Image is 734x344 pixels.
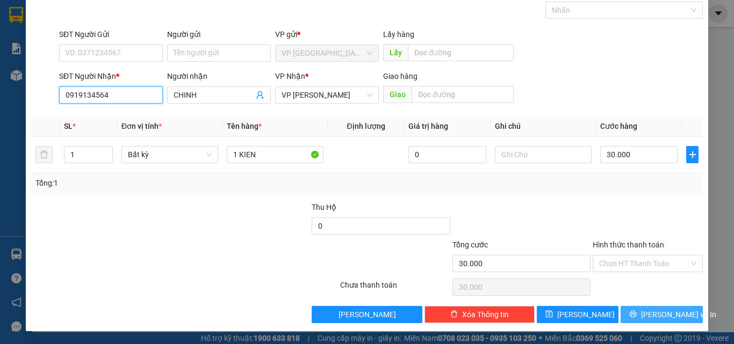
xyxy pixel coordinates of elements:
input: Ghi Chú [495,146,592,163]
span: user-add [256,91,264,99]
span: VP Nhận [275,72,305,80]
div: SĐT Người Nhận [59,70,163,82]
span: Tên hàng [227,122,262,130]
span: Giá trị hàng [408,122,448,130]
th: Ghi chú [491,116,596,137]
span: [PERSON_NAME] và In [641,309,716,320]
label: Hình thức thanh toán [593,240,664,249]
span: SL [64,122,73,130]
span: [PERSON_NAME] [339,309,396,320]
span: Cước hàng [600,122,637,130]
span: Lấy [383,44,408,61]
button: save[PERSON_NAME] [537,306,619,323]
span: Định lượng [347,122,385,130]
div: Chưa thanh toán [339,279,451,298]
span: Đơn vị tính [121,122,162,130]
span: VP Phan Thiết [282,87,372,103]
input: Dọc đường [412,86,514,103]
span: Giao hàng [383,72,418,80]
div: Tổng: 1 [35,177,284,189]
button: [PERSON_NAME] [312,306,422,323]
span: plus [687,150,698,159]
input: 0 [408,146,486,163]
span: Giao [383,86,412,103]
input: Dọc đường [408,44,514,61]
span: Tổng cước [452,240,488,249]
div: Người gửi [167,28,271,40]
div: Người nhận [167,70,271,82]
button: printer[PERSON_NAME] và In [621,306,703,323]
span: [PERSON_NAME] [557,309,615,320]
span: Bất kỳ [128,147,212,163]
button: deleteXóa Thông tin [424,306,535,323]
span: delete [450,310,458,319]
span: Lấy hàng [383,30,414,39]
button: plus [686,146,699,163]
button: delete [35,146,53,163]
span: Thu Hộ [312,203,336,211]
input: VD: Bàn, Ghế [227,146,323,163]
div: VP gửi [275,28,379,40]
span: printer [629,310,637,319]
div: SĐT Người Gửi [59,28,163,40]
span: Xóa Thông tin [462,309,509,320]
span: VP Sài Gòn [282,45,372,61]
span: save [545,310,553,319]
